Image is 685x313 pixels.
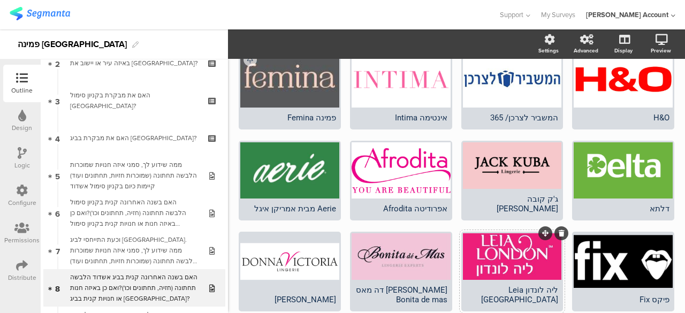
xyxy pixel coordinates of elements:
[466,194,559,213] div: ג'ק קובה [PERSON_NAME]
[243,204,336,213] div: Aerie מבית אמריקן איגל
[55,57,60,69] span: 2
[43,119,225,157] a: 4 האם את מבקרת בביג [GEOGRAPHIC_DATA]?
[43,157,225,194] a: 5 ממה שידוע לך, סמני איזה חנויות שמוכרות הלבשה תחתונה (שמוכרות חזיות, תחתונים ועוד) קיימות כיום ב...
[55,95,60,106] span: 3
[70,272,198,304] div: האם בשנה האחרונה קנית בביג אשדוד הלבשה תחתונה (חזיה, תחתונים וכו')?ואם כן באיזה חנות או חנויות קנ...
[12,123,32,133] div: Design
[500,10,523,20] span: Support
[70,197,198,229] div: האם בשנה האחרונה קנית בקניון סימול הלבשה תחתונה (חזיה, תחתונים וכו')?ואם כן באיזה חנות או חנויות ...
[577,295,669,304] div: פיקס Fix
[70,58,198,68] div: באיזה עיר או יישוב את גרה?
[11,86,33,95] div: Outline
[577,113,669,123] div: H&O
[55,282,60,294] span: 8
[8,273,36,283] div: Distribute
[70,159,198,192] div: ממה שידוע לך, סמני איזה חנויות שמוכרות הלבשה תחתונה (שמוכרות חזיות, תחתונים ועוד) קיימות כיום בקנ...
[243,295,336,304] div: [PERSON_NAME]
[70,90,198,111] div: האם את מבקרת בקניון סימול אשדוד?
[466,113,559,123] div: המשביר לצרכן/ 365
[8,198,36,208] div: Configure
[56,245,60,256] span: 7
[55,207,60,219] span: 6
[43,44,225,82] a: 2 באיזה עיר או יישוב את [GEOGRAPHIC_DATA]?
[43,232,225,269] a: 7 וכעת התייחסי לביג [GEOGRAPHIC_DATA]. ממה שידוע לך, סמני איזה חנויות שמוכרות הלבשה תחתונה (שמוכר...
[43,194,225,232] a: 6 האם בשנה האחרונה קנית בקניון סימול הלבשה תחתונה (חזיה, תחתונים וכו')?ואם כן באיזה חנות או חנויו...
[243,113,336,123] div: פמינה Femina
[614,47,633,55] div: Display
[466,285,559,304] div: ליה לונדון Leia [GEOGRAPHIC_DATA]
[577,204,669,213] div: דלתא
[538,47,559,55] div: Settings
[55,132,60,144] span: 4
[43,269,225,307] a: 8 האם בשנה האחרונה קנית בביג אשדוד הלבשה תחתונה (חזיה, תחתונים וכו')?ואם כן באיזה חנות או חנויות ...
[355,285,447,304] div: [PERSON_NAME] דה מאס Bonita de mas
[14,161,30,170] div: Logic
[355,204,447,213] div: אפרודיטה Afrodita
[355,113,447,123] div: אינטימה Intima
[18,36,127,53] div: פמינה [GEOGRAPHIC_DATA]
[4,235,40,245] div: Permissions
[43,82,225,119] a: 3 האם את מבקרת בקניון סימול [GEOGRAPHIC_DATA]?
[586,10,668,20] div: [PERSON_NAME] Account
[70,133,198,143] div: האם את מבקרת בביג אשדוד?
[10,7,70,20] img: segmanta logo
[574,47,598,55] div: Advanced
[70,234,198,266] div: וכעת התייחסי לביג אשדוד. ממה שידוע לך, סמני איזה חנויות שמוכרות הלבשה תחתונה (שמוכרות חזיות, תחתו...
[651,47,671,55] div: Preview
[55,170,60,181] span: 5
